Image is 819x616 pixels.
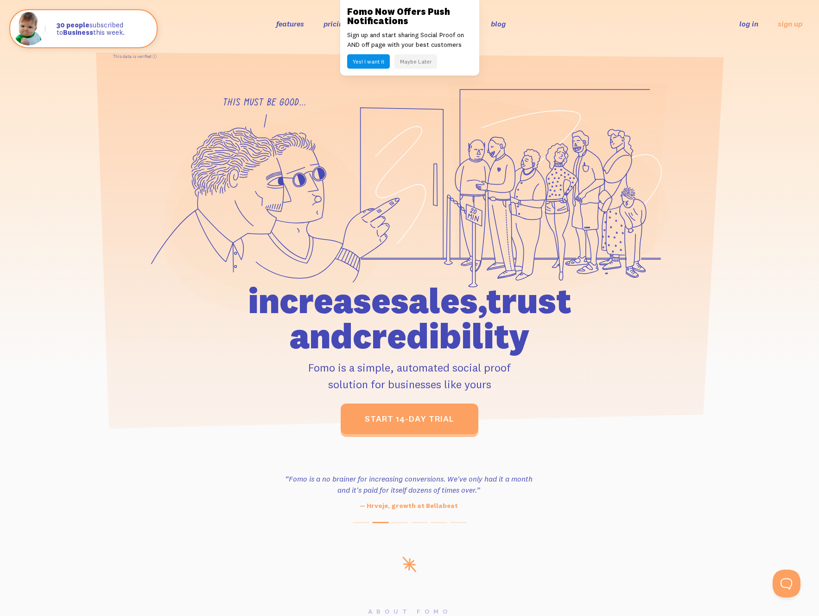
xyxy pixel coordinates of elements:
[57,21,147,37] p: subscribed to this week.
[119,608,701,615] h6: About Fomo
[282,501,535,511] p: — Hrvoje, growth at Bellabeat
[195,283,624,353] h1: increase sales, trust and credibility
[282,473,535,495] h3: “Fomo is a no brainer for increasing conversions. We've only had it a month and it's paid for its...
[57,20,89,29] strong: 30 people
[347,7,472,26] h3: Fomo Now Offers Push Notifications
[113,54,157,59] a: This data is verified ⓘ
[778,19,802,29] a: sign up
[347,54,390,69] button: Yes! I want it
[394,54,437,69] button: Maybe Later
[491,19,506,28] a: blog
[324,19,347,28] a: pricing
[341,404,478,434] a: start 14-day trial
[12,12,45,45] img: Fomo
[773,570,800,597] iframe: Help Scout Beacon - Open
[195,359,624,392] p: Fomo is a simple, automated social proof solution for businesses like yours
[276,19,304,28] a: features
[63,28,93,37] strong: Business
[739,19,758,28] a: log in
[347,30,472,50] p: Sign up and start sharing Social Proof on AND off page with your best customers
